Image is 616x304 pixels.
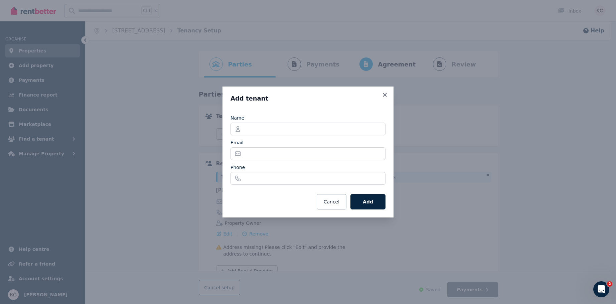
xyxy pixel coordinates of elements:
[317,194,346,209] button: Cancel
[230,95,386,103] h3: Add tenant
[230,115,244,121] label: Name
[230,139,244,146] label: Email
[230,164,245,171] label: Phone
[607,281,612,287] span: 2
[593,281,609,297] iframe: Intercom live chat
[350,194,386,209] button: Add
